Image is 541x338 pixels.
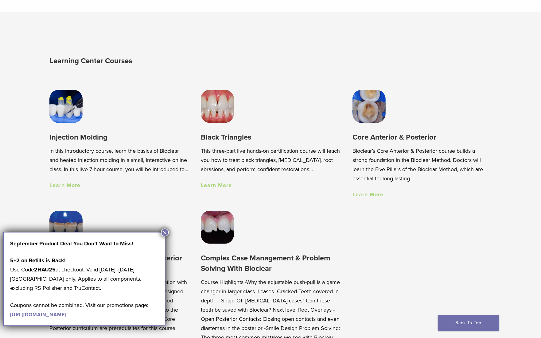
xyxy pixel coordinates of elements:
a: Back To Top [438,315,499,331]
h3: Complex Case Management & Problem Solving With Bioclear [201,253,340,274]
strong: 2HAU25 [34,266,56,273]
h3: Injection Molding [49,132,189,142]
h3: Core Anterior & Posterior [352,132,492,142]
a: Learn More [352,191,383,198]
p: Use Code at checkout. Valid [DATE]–[DATE], [GEOGRAPHIC_DATA] only. Applies to all components, exc... [10,256,158,293]
strong: 5+2 on Refills is Back! [10,257,66,264]
h2: Learning Center Courses [49,54,272,68]
strong: September Product Deal You Don’t Want to Miss! [10,240,133,247]
h3: Black Triangles [201,132,340,142]
a: Learn More [201,182,232,189]
p: This three-part live hands-on certification course will teach you how to treat black triangles, [... [201,146,340,174]
a: Learn More [49,182,80,189]
button: Close [161,229,169,236]
p: In this introductory course, learn the basics of Bioclear and heated injection molding in a small... [49,146,189,174]
p: Coupons cannot be combined. Visit our promotions page: [10,301,158,319]
p: Bioclear’s Core Anterior & Posterior course builds a strong foundation in the Bioclear Method. Do... [352,146,492,183]
a: [URL][DOMAIN_NAME] [10,312,66,318]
